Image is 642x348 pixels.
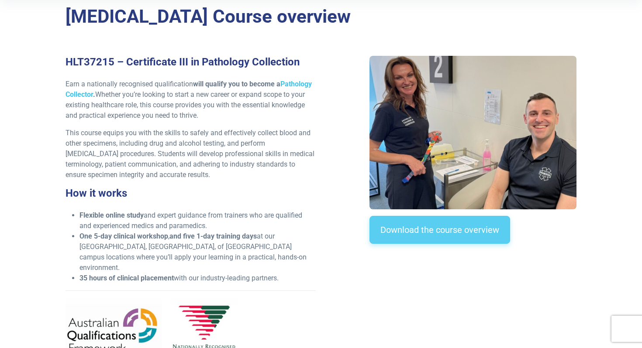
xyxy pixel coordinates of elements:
strong: One 5-day clinical workshop [79,232,168,240]
strong: will qualify you to become a . [66,80,312,99]
h3: How it works [66,187,316,200]
a: Pathology Collector [66,80,312,99]
li: with our industry-leading partners. [79,273,316,283]
li: and expert guidance from trainers who are qualified and experienced medics and paramedics. [79,210,316,231]
li: , at our [GEOGRAPHIC_DATA], [GEOGRAPHIC_DATA], of [GEOGRAPHIC_DATA] campus locations where you’ll... [79,231,316,273]
iframe: EmbedSocial Universal Widget [369,261,576,306]
strong: 35 hours of clinical placement [79,274,174,282]
strong: and five 1-day training days [169,232,257,240]
p: This course equips you with the skills to safely and effectively collect blood and other specimen... [66,128,316,180]
strong: Flexible online study [79,211,144,219]
a: Download the course overview [369,216,510,244]
p: Earn a nationally recognised qualification Whether you’re looking to start a new career or expand... [66,79,316,121]
h3: HLT37215 – Certificate III in Pathology Collection [66,56,316,68]
h2: [MEDICAL_DATA] Course overview [66,6,576,28]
